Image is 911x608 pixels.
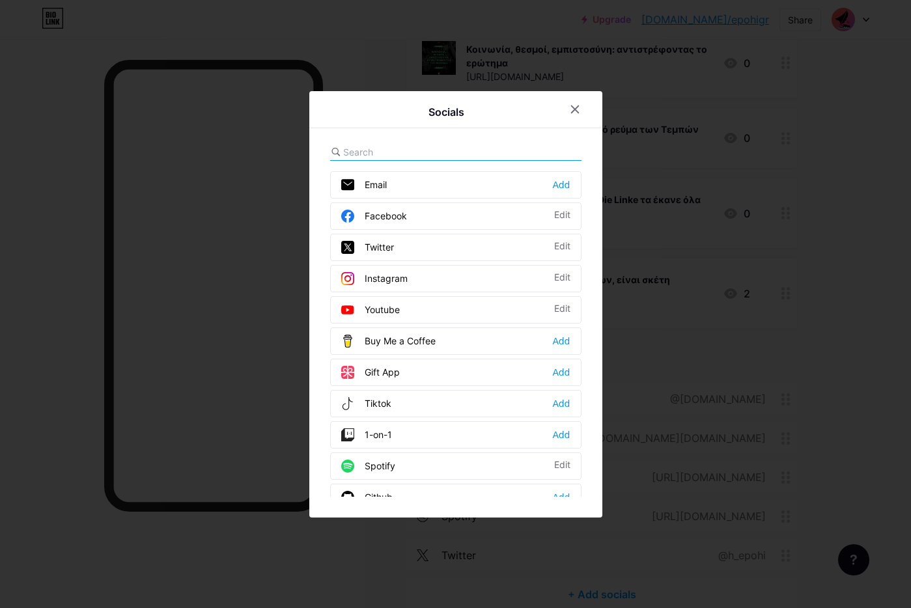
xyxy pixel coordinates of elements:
[341,428,392,441] div: 1-on-1
[341,241,394,254] div: Twitter
[341,460,395,473] div: Spotify
[341,397,391,410] div: Tiktok
[554,241,570,254] div: Edit
[554,460,570,473] div: Edit
[341,178,387,191] div: Email
[552,428,570,441] div: Add
[552,178,570,191] div: Add
[341,491,393,504] div: Github
[341,272,408,285] div: Instagram
[552,397,570,410] div: Add
[428,104,464,120] div: Socials
[341,335,436,348] div: Buy Me a Coffee
[343,145,487,159] input: Search
[554,303,570,316] div: Edit
[341,303,400,316] div: Youtube
[341,210,407,223] div: Facebook
[552,335,570,348] div: Add
[554,272,570,285] div: Edit
[554,210,570,223] div: Edit
[552,491,570,504] div: Add
[552,366,570,379] div: Add
[341,366,400,379] div: Gift App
